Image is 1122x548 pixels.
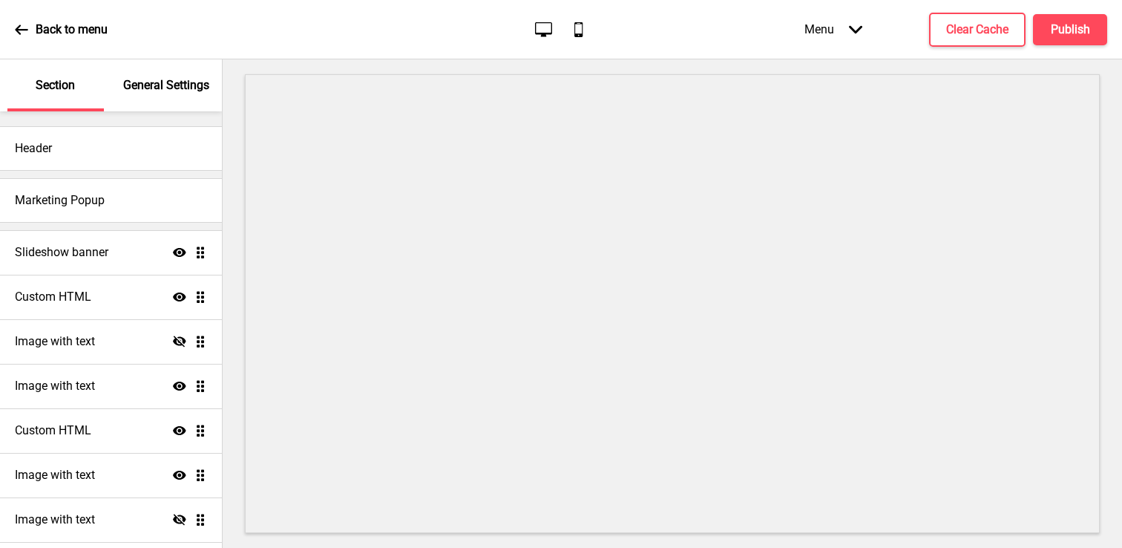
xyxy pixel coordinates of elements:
[790,7,877,51] div: Menu
[15,10,108,50] a: Back to menu
[1033,14,1107,45] button: Publish
[15,140,52,157] h4: Header
[929,13,1026,47] button: Clear Cache
[36,77,75,94] p: Section
[15,244,108,261] h4: Slideshow banner
[15,512,95,528] h4: Image with text
[15,423,91,439] h4: Custom HTML
[15,378,95,394] h4: Image with text
[15,192,105,209] h4: Marketing Popup
[15,289,91,305] h4: Custom HTML
[15,467,95,483] h4: Image with text
[1051,22,1090,38] h4: Publish
[36,22,108,38] p: Back to menu
[123,77,209,94] p: General Settings
[15,333,95,350] h4: Image with text
[946,22,1008,38] h4: Clear Cache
